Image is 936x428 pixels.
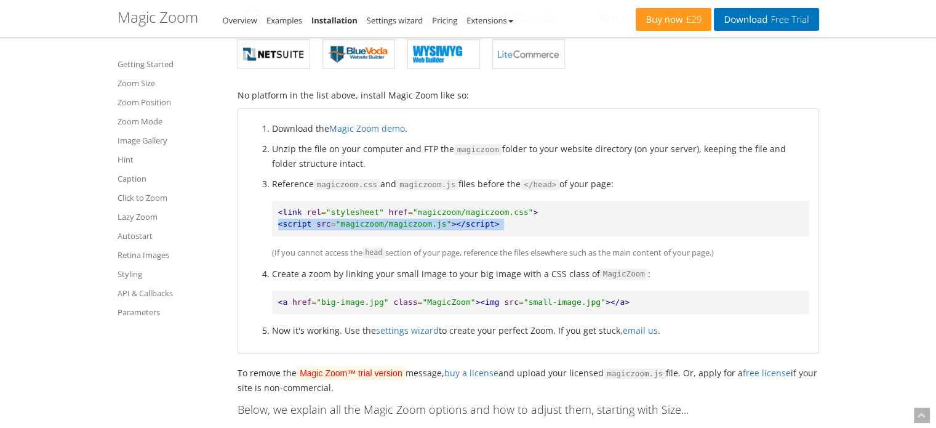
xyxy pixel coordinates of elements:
[407,39,480,69] a: Magic Zoom for WYSIWYG
[297,366,406,380] mark: Magic Zoom™ trial version
[311,15,358,26] a: Installation
[328,45,390,63] b: Magic Zoom for BlueVoda
[714,8,818,31] a: DownloadFree Trial
[335,219,451,228] span: "magiczoom/magiczoom.js"
[604,368,666,379] code: magiczoom.js
[623,325,658,336] a: email us
[504,297,518,307] span: src
[118,133,222,148] a: Image Gallery
[311,297,316,307] span: =
[451,219,499,228] span: ></script>
[606,297,630,307] span: ></a>
[316,219,330,228] span: src
[118,190,222,205] a: Click to Zoom
[331,219,336,228] span: =
[266,15,302,26] a: Examples
[272,323,809,337] li: Now it's working. Use the to create your perfect Zoom. If you get stuck, .
[272,267,809,281] p: Create a zoom by linking your small image to your big image with a CSS class of :
[367,15,423,26] a: Settings wizard
[533,208,538,217] span: >
[118,248,222,262] a: Retina Images
[272,177,809,260] li: Reference and files before the of your page:
[118,171,222,186] a: Caption
[466,15,513,26] a: Extensions
[316,297,388,307] span: "big-image.jpg"
[118,114,222,129] a: Zoom Mode
[475,297,499,307] span: ><img
[422,297,475,307] span: "MagicZoom"
[238,39,310,69] a: Magic Zoom for NetSuite
[118,267,222,281] a: Styling
[243,45,305,63] b: Magic Zoom for NetSuite
[118,305,222,320] a: Parameters
[118,228,222,243] a: Autostart
[118,209,222,224] a: Lazy Zoom
[413,208,534,217] span: "magiczoom/magiczoom.css"
[272,121,809,135] li: Download the .
[432,15,457,26] a: Pricing
[118,76,222,91] a: Zoom Size
[418,297,423,307] span: =
[396,179,458,190] code: magiczoom.js
[278,219,312,228] span: <script
[521,179,559,190] code: </head>
[683,15,702,25] span: £29
[329,123,405,134] a: Magic Zoom demo
[322,39,395,69] a: Magic Zoom for BlueVoda
[321,208,326,217] span: =
[413,45,474,63] b: Magic Zoom for WYSIWYG
[743,367,791,379] a: free license
[223,15,257,26] a: Overview
[278,208,302,217] span: <link
[408,208,413,217] span: =
[118,9,198,25] h1: Magic Zoom
[118,152,222,167] a: Hint
[600,269,648,280] code: MagicZoom
[492,39,565,69] a: Magic Zoom for LiteCommerce
[306,208,321,217] span: rel
[118,286,222,301] a: API & Callbacks
[524,297,606,307] span: "small-image.jpg"
[444,367,498,379] a: buy a license
[389,208,408,217] span: href
[314,179,381,190] code: magiczoom.css
[376,325,439,336] a: settings wizard
[238,404,819,416] h4: Below, we explain all the Magic Zoom options and how to adjust them, starting with Size...
[118,95,222,110] a: Zoom Position
[767,15,809,25] span: Free Trial
[326,208,384,217] span: "stylesheet"
[278,297,288,307] span: <a
[238,88,819,102] p: No platform in the list above, install Magic Zoom like so:
[272,142,809,171] li: Unzip the file on your computer and FTP the folder to your website directory (on your server), ke...
[118,57,222,71] a: Getting Started
[272,246,809,260] p: (If you cannot access the section of your page, reference the files elsewhere such as the main co...
[238,366,819,395] p: To remove the message, and upload your licensed file. Or, apply for a if your site is non-commerc...
[454,144,502,155] code: magiczoom
[292,297,311,307] span: href
[498,45,559,63] b: Magic Zoom for LiteCommerce
[362,248,386,257] code: head
[519,297,524,307] span: =
[393,297,417,307] span: class
[636,8,711,31] a: Buy now£29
